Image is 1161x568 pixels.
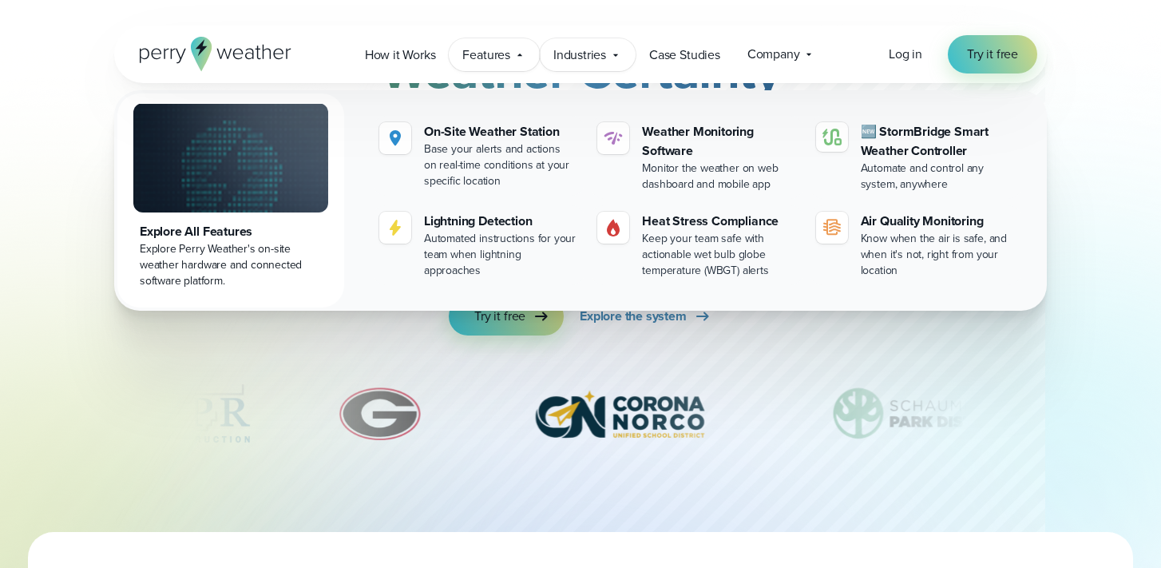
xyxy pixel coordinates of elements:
[373,116,584,196] a: On-Site Weather Station Base your alerts and actions on real-time conditions at your specific loc...
[194,374,967,462] div: slideshow
[140,222,322,241] div: Explore All Features
[386,218,405,237] img: lightning-icon.svg
[127,374,255,454] div: 5 of 12
[642,231,796,279] div: Keep your team safe with actionable wet bulb globe temperature (WBGT) alerts
[424,122,578,141] div: On-Site Weather Station
[117,93,344,308] a: Explore All Features Explore Perry Weather's on-site weather hardware and connected software plat...
[386,129,405,148] img: Location.svg
[810,374,1036,454] div: 8 of 12
[649,46,720,65] span: Case Studies
[967,45,1018,64] span: Try it free
[948,35,1037,73] a: Try it free
[604,129,623,148] img: software-icon.svg
[424,141,578,189] div: Base your alerts and actions on real-time conditions at your specific location
[373,205,584,285] a: Lightning Detection Automated instructions for your team when lightning approaches
[505,374,732,454] img: Corona-Norco-Unified-School-District.svg
[861,212,1015,231] div: Air Quality Monitoring
[331,374,430,454] img: University-of-Georgia.svg
[140,241,322,289] div: Explore Perry Weather's on-site weather hardware and connected software platform.
[889,45,922,64] a: Log in
[642,212,796,231] div: Heat Stress Compliance
[365,46,436,65] span: How it Works
[861,231,1015,279] div: Know when the air is safe, and when it's not, right from your location
[810,374,1036,454] img: Schaumburg-Park-District-1.svg
[642,161,796,193] div: Monitor the weather on web dashboard and mobile app
[861,161,1015,193] div: Automate and control any system, anywhere
[505,374,732,454] div: 7 of 12
[636,38,734,71] a: Case Studies
[331,374,430,454] div: 6 of 12
[591,205,802,285] a: Heat Stress Compliance Keep your team safe with actionable wet bulb globe temperature (WBGT) alerts
[810,116,1021,199] a: 🆕 StormBridge Smart Weather Controller Automate and control any system, anywhere
[580,297,712,336] a: Explore the system
[822,129,842,145] img: stormbridge-icon-V6.svg
[351,38,450,71] a: How it Works
[822,218,842,237] img: aqi-icon.svg
[474,307,525,326] span: Try it free
[449,297,564,336] a: Try it free
[462,46,509,65] span: Features
[127,374,255,454] img: DPR-Construction.svg
[580,307,687,326] span: Explore the system
[747,45,800,64] span: Company
[810,205,1021,285] a: Air Quality Monitoring Know when the air is safe, and when it's not, right from your location
[591,116,802,199] a: Weather Monitoring Software Monitor the weather on web dashboard and mobile app
[604,218,623,237] img: Gas.svg
[861,122,1015,161] div: 🆕 StormBridge Smart Weather Controller
[889,45,922,63] span: Log in
[642,122,796,161] div: Weather Monitoring Software
[424,231,578,279] div: Automated instructions for your team when lightning approaches
[424,212,578,231] div: Lightning Detection
[553,46,606,65] span: Industries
